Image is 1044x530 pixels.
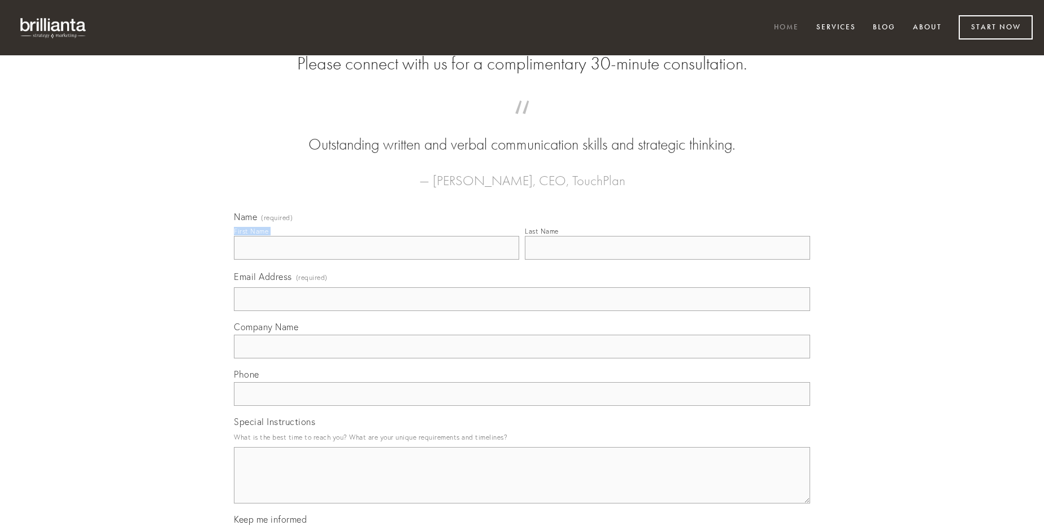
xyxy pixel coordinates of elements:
[234,514,307,525] span: Keep me informed
[296,270,328,285] span: (required)
[767,19,806,37] a: Home
[11,11,96,44] img: brillianta - research, strategy, marketing
[252,112,792,156] blockquote: Outstanding written and verbal communication skills and strategic thinking.
[234,430,810,445] p: What is the best time to reach you? What are your unique requirements and timelines?
[234,211,257,222] span: Name
[261,214,293,221] span: (required)
[959,15,1033,40] a: Start Now
[525,227,559,235] div: Last Name
[865,19,903,37] a: Blog
[234,271,292,282] span: Email Address
[252,156,792,192] figcaption: — [PERSON_NAME], CEO, TouchPlan
[234,227,268,235] div: First Name
[234,53,810,75] h2: Please connect with us for a complimentary 30-minute consultation.
[252,112,792,134] span: “
[906,19,949,37] a: About
[234,416,315,427] span: Special Instructions
[809,19,863,37] a: Services
[234,321,298,332] span: Company Name
[234,369,259,380] span: Phone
